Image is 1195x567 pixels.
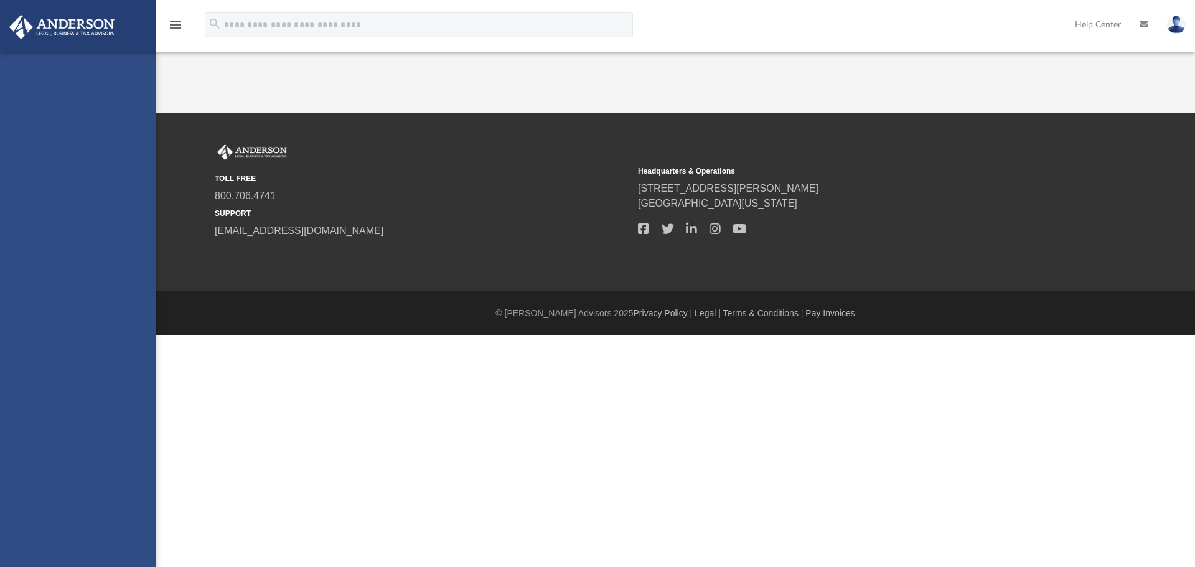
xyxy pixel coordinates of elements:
small: SUPPORT [215,208,629,219]
i: menu [168,17,183,32]
small: Headquarters & Operations [638,166,1052,177]
img: Anderson Advisors Platinum Portal [215,144,289,161]
small: TOLL FREE [215,173,629,184]
img: User Pic [1167,16,1186,34]
i: search [208,17,222,30]
a: Terms & Conditions | [723,308,804,318]
a: menu [168,24,183,32]
a: Pay Invoices [805,308,855,318]
img: Anderson Advisors Platinum Portal [6,15,118,39]
a: 800.706.4741 [215,190,276,201]
div: © [PERSON_NAME] Advisors 2025 [156,307,1195,320]
a: Privacy Policy | [634,308,693,318]
a: [GEOGRAPHIC_DATA][US_STATE] [638,198,797,209]
a: [STREET_ADDRESS][PERSON_NAME] [638,183,818,194]
a: Legal | [695,308,721,318]
a: [EMAIL_ADDRESS][DOMAIN_NAME] [215,225,383,236]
